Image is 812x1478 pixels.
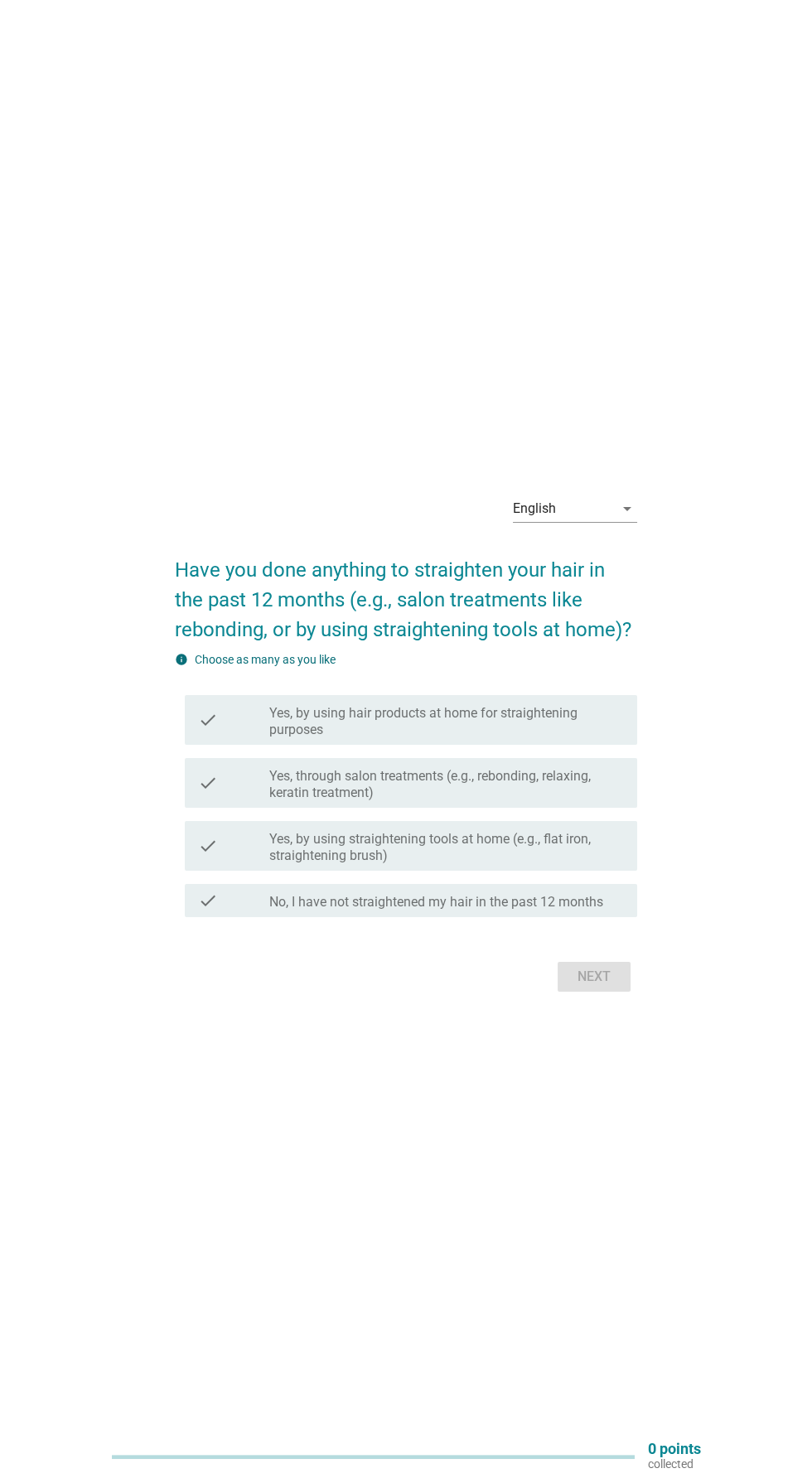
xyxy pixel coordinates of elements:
[198,891,218,910] i: check
[269,705,624,738] label: Yes, by using hair products at home for straightening purposes
[648,1442,701,1456] p: 0 points
[198,828,218,864] i: check
[269,768,624,801] label: Yes, through salon treatments (e.g., rebonding, relaxing, keratin treatment)
[198,765,218,801] i: check
[269,894,603,910] label: No, I have not straightened my hair in the past 12 months
[198,702,218,738] i: check
[175,653,188,666] i: info
[175,539,636,645] h2: Have you done anything to straighten your hair in the past 12 months (e.g., salon treatments like...
[269,831,624,864] label: Yes, by using straightening tools at home (e.g., flat iron, straightening brush)
[513,501,556,516] div: English
[195,653,336,666] label: Choose as many as you like
[617,499,637,519] i: arrow_drop_down
[648,1456,701,1471] p: collected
